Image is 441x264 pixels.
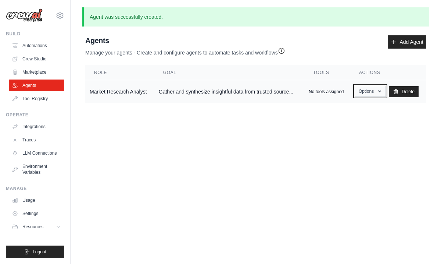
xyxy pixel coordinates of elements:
th: Goal [154,65,304,80]
button: Logout [6,246,64,258]
button: Resources [9,221,64,233]
a: Tool Registry [9,93,64,105]
span: Resources [22,224,43,230]
div: Operate [6,112,64,118]
img: Logo [6,8,43,22]
a: Integrations [9,121,64,133]
div: Manage [6,186,64,191]
div: Build [6,31,64,37]
a: Automations [9,40,64,52]
button: Options [355,86,386,97]
a: Settings [9,208,64,219]
span: Logout [33,249,46,255]
a: Usage [9,194,64,206]
p: Agent was successfully created. [82,7,429,27]
a: Traces [9,134,64,146]
th: Tools [304,65,350,80]
a: Crew Studio [9,53,64,65]
p: No tools assigned [309,89,344,95]
th: Actions [350,65,426,80]
h2: Agents [85,35,285,46]
p: Manage your agents - Create and configure agents to automate tasks and workflows [85,46,285,56]
a: Marketplace [9,66,64,78]
td: Gather and synthesize insightful data from trusted source... [154,80,304,103]
a: Add Agent [388,35,426,49]
th: Role [85,65,154,80]
a: Environment Variables [9,161,64,178]
a: LLM Connections [9,147,64,159]
td: Market Research Analyst [85,80,154,103]
a: Agents [9,80,64,91]
a: Delete [389,86,419,97]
